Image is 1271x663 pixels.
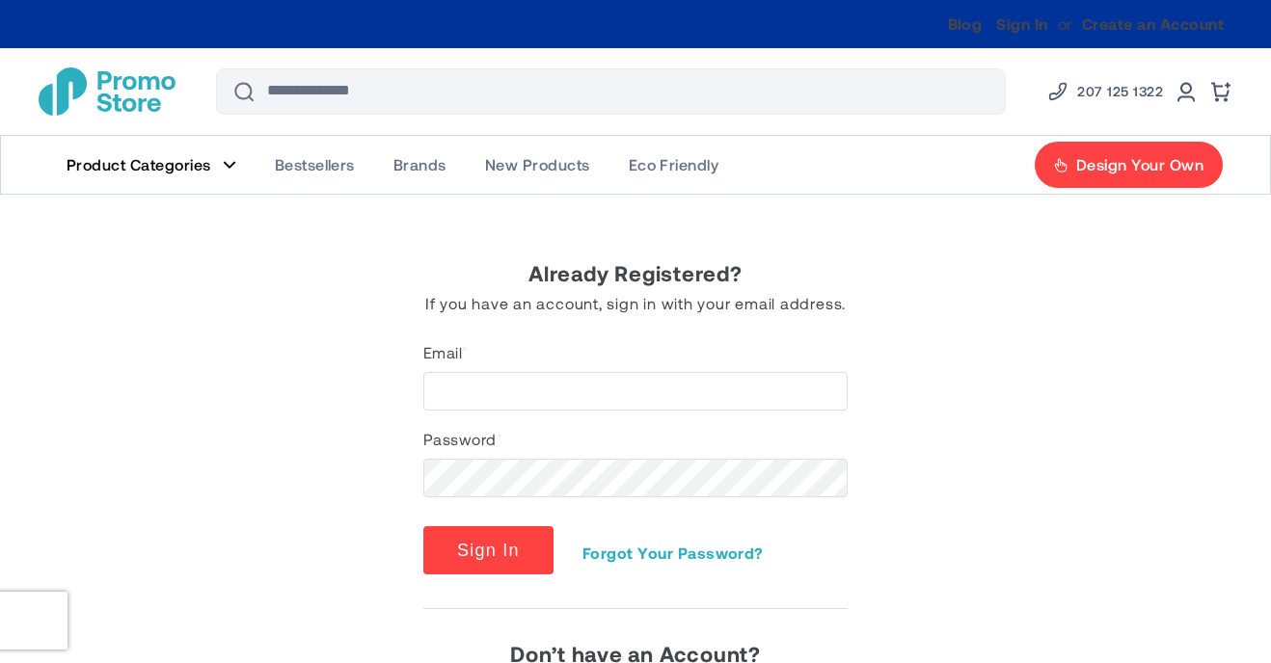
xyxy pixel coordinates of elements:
[996,14,1047,33] a: Sign In
[948,14,983,33] a: Blog
[582,544,764,563] a: Forgot Your Password?
[528,260,743,285] span: Already Registered?
[423,293,848,314] span: If you have an account, sign in with your email address.
[1046,80,1163,103] a: Phone
[1082,14,1224,33] a: Create an Account
[393,155,446,174] span: Brands
[39,67,176,116] a: store logo
[485,155,590,174] span: New Products
[1077,80,1163,103] span: 207 125 1322
[275,155,355,174] span: Bestsellers
[1076,155,1203,174] span: Design Your Own
[629,155,719,174] span: Eco Friendly
[39,67,176,116] img: Promotional Merchandise
[423,526,554,574] button: Sign In
[67,155,211,174] span: Product Categories
[423,343,469,362] label: Email
[996,14,1047,34] li: Sign In
[423,430,502,449] label: Password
